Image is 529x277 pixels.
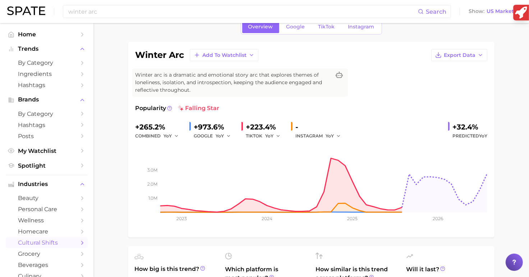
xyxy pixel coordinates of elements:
[326,132,341,140] button: YoY
[176,216,187,221] tspan: 2023
[135,132,184,140] div: combined
[6,57,88,68] a: by Category
[318,24,335,30] span: TikTok
[6,192,88,204] a: beauty
[280,21,311,33] a: Google
[246,121,285,133] div: +223.4%
[6,160,88,171] a: Spotlight
[295,121,346,133] div: -
[347,216,358,221] tspan: 2025
[6,145,88,156] a: My Watchlist
[135,121,184,133] div: +265.2%
[286,24,305,30] span: Google
[190,49,258,61] button: Add to Watchlist
[18,181,75,187] span: Industries
[6,237,88,248] a: cultural shifts
[164,132,179,140] button: YoY
[487,9,514,13] span: US Market
[248,24,273,30] span: Overview
[452,132,487,140] span: Predicted
[18,110,75,117] span: by Category
[18,250,75,257] span: grocery
[342,21,381,33] a: Instagram
[135,104,166,113] span: Popularity
[469,9,484,13] span: Show
[18,206,75,213] span: personal care
[6,259,88,271] a: beverages
[6,248,88,259] a: grocery
[68,5,418,18] input: Search here for a brand, industry, or ingredient
[6,44,88,54] button: Trends
[6,226,88,237] a: homecare
[178,105,184,111] img: falling star
[6,119,88,131] a: Hashtags
[242,21,279,33] a: Overview
[426,8,446,15] span: Search
[18,239,75,246] span: cultural shifts
[6,131,88,142] a: Posts
[6,80,88,91] a: Hashtags
[18,217,75,224] span: wellness
[18,122,75,128] span: Hashtags
[431,49,487,61] button: Export Data
[18,147,75,154] span: My Watchlist
[18,46,75,52] span: Trends
[178,104,219,113] span: falling star
[433,216,443,221] tspan: 2026
[135,71,331,94] span: Winter arc is a dramatic and emotional story arc that explores themes of loneliness, isolation, a...
[18,162,75,169] span: Spotlight
[479,133,487,138] span: YoY
[216,133,224,139] span: YoY
[164,133,172,139] span: YoY
[265,133,273,139] span: YoY
[6,108,88,119] a: by Category
[265,132,281,140] button: YoY
[18,228,75,235] span: homecare
[246,132,285,140] div: TIKTOK
[444,52,475,58] span: Export Data
[18,82,75,88] span: Hashtags
[6,29,88,40] a: Home
[18,195,75,201] span: beauty
[6,215,88,226] a: wellness
[18,59,75,66] span: by Category
[295,132,346,140] div: INSTAGRAM
[18,262,75,268] span: beverages
[18,31,75,38] span: Home
[312,21,341,33] a: TikTok
[6,204,88,215] a: personal care
[262,216,272,221] tspan: 2024
[7,6,45,15] img: SPATE
[6,179,88,190] button: Industries
[452,121,487,133] div: +32.4%
[216,132,231,140] button: YoY
[326,133,334,139] span: YoY
[6,68,88,80] a: Ingredients
[194,132,236,140] div: GOOGLE
[6,94,88,105] button: Brands
[135,51,184,59] h1: winter arc
[18,133,75,140] span: Posts
[467,7,524,16] button: ShowUS Market
[348,24,374,30] span: Instagram
[194,121,236,133] div: +973.6%
[18,96,75,103] span: Brands
[18,71,75,77] span: Ingredients
[202,52,247,58] span: Add to Watchlist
